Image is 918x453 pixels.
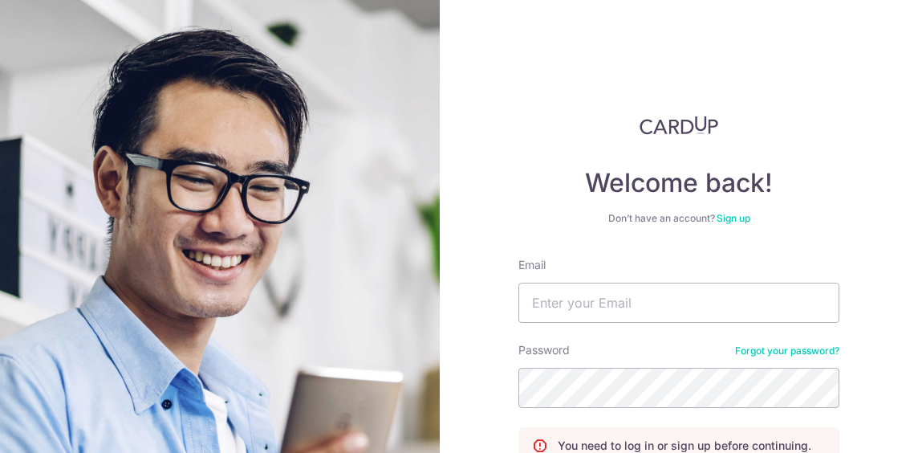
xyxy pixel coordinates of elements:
input: Enter your Email [518,283,839,323]
a: Sign up [717,212,750,224]
label: Email [518,257,546,273]
h4: Welcome back! [518,167,839,199]
div: Don’t have an account? [518,212,839,225]
a: Forgot your password? [735,345,839,357]
label: Password [518,342,570,358]
img: CardUp Logo [640,116,718,135]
